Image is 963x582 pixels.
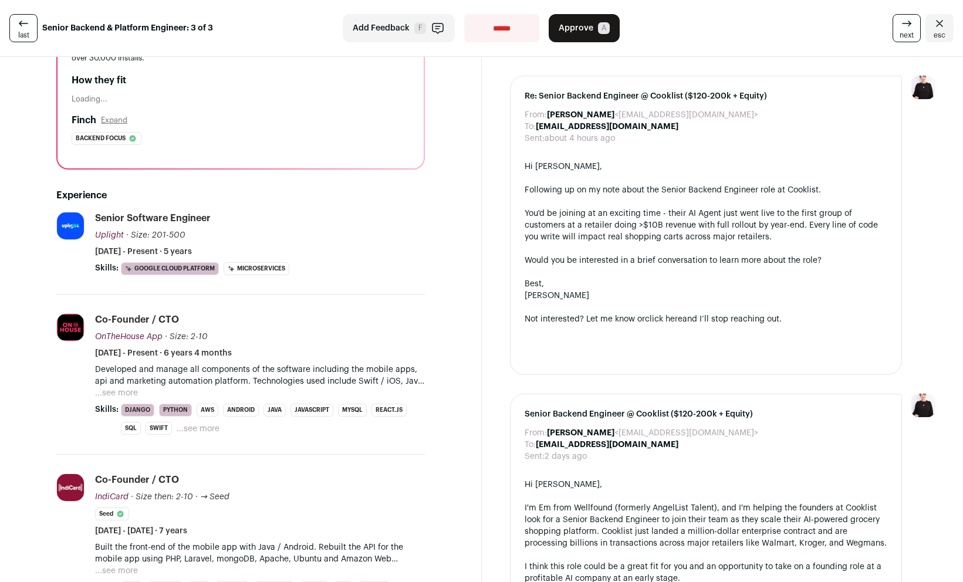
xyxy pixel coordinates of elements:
span: Uplight [95,231,124,239]
li: React.js [371,404,407,417]
a: next [893,14,921,42]
dt: To: [525,439,536,451]
span: [DATE] - Present · 5 years [95,246,192,258]
div: Would you be interested in a brief conversation to learn more about the role? [525,255,888,266]
img: 9240684-medium_jpg [911,394,935,417]
div: Not interested? Let me know or and I’ll stop reaching out. [525,313,888,325]
span: · Size then: 2-10 [131,493,193,501]
a: Close [925,14,954,42]
li: Swift [146,422,172,435]
a: last [9,14,38,42]
dt: Sent: [525,451,545,462]
img: 08946a65138b8e335a301ffec276131017418606a9010f17c71139d6f335554c.jpg [57,474,84,501]
span: Backend focus [76,133,126,144]
span: esc [934,31,945,40]
span: · Size: 201-500 [126,231,185,239]
div: Loading... [72,94,410,104]
div: [PERSON_NAME] [525,290,888,302]
h2: Experience [56,188,425,202]
div: Best, [525,278,888,290]
span: Skills: [95,262,119,274]
dt: From: [525,427,547,439]
li: Django [121,404,154,417]
li: Microservices [224,262,289,275]
b: [PERSON_NAME] [547,429,614,437]
h2: How they fit [72,73,410,87]
li: SQL [121,422,141,435]
div: Senior Software Engineer [95,212,211,225]
span: [DATE] - [DATE] · 7 years [95,525,187,537]
span: F [414,22,426,34]
span: Re: Senior Backend Engineer @ Cooklist ($120-200k + Equity) [525,90,888,102]
span: OnTheHouse App [95,333,163,341]
dt: To: [525,121,536,133]
li: Python [159,404,192,417]
dt: Sent: [525,133,545,144]
p: Developed and manage all components of the software including the mobile apps, api and marketing ... [95,364,425,387]
span: Skills: [95,404,119,415]
li: Android [223,404,259,417]
span: Approve [559,22,593,34]
span: Add Feedback [353,22,410,34]
button: ...see more [95,565,138,577]
img: 80f78a158c94690b52b168f79d39266d82d24b8e0619cdac0861a18ec9d59e03.jpg [57,314,84,341]
button: Approve A [549,14,620,42]
li: AWS [197,404,218,417]
span: next [900,31,914,40]
span: A [598,22,610,34]
li: MySQL [338,404,367,417]
dd: <[EMAIL_ADDRESS][DOMAIN_NAME]> [547,427,758,439]
li: Google Cloud Platform [121,262,219,275]
div: I'm Em from Wellfound (formerly AngelList Talent), and I'm helping the founders at Cooklist look ... [525,502,888,549]
li: Java [263,404,286,417]
strong: Senior Backend & Platform Engineer: 3 of 3 [42,22,213,34]
span: → Seed [200,493,229,501]
b: [PERSON_NAME] [547,111,614,119]
button: ...see more [95,387,138,399]
dd: about 4 hours ago [545,133,615,144]
dd: 2 days ago [545,451,587,462]
h2: Finch [72,113,96,127]
li: JavaScript [290,404,333,417]
button: Expand [101,116,127,125]
button: ...see more [177,423,219,435]
div: Co-Founder / CTO [95,473,179,486]
div: Hi [PERSON_NAME], [525,479,888,490]
img: 1a2c217baf352a981f74e54530bf8e4c76ce6074ebeb6bca7206242112b50538.png [57,212,84,239]
span: [DATE] - Present · 6 years 4 months [95,347,232,359]
a: click here [645,315,682,323]
li: Seed [95,507,129,520]
span: Senior Backend Engineer @ Cooklist ($120-200k + Equity) [525,408,888,420]
b: [EMAIL_ADDRESS][DOMAIN_NAME] [536,441,678,449]
span: · Size: 2-10 [165,333,208,341]
dt: From: [525,109,547,121]
div: You'd be joining at an exciting time - their AI Agent just went live to the first group of custom... [525,208,888,243]
div: Co-Founder / CTO [95,313,179,326]
span: · [195,491,198,503]
div: Hi [PERSON_NAME], [525,161,888,172]
div: Following up on my note about the Senior Backend Engineer role at Cooklist. [525,184,888,196]
span: IndiCard [95,493,129,501]
span: last [18,31,29,40]
img: 9240684-medium_jpg [911,76,935,99]
b: [EMAIL_ADDRESS][DOMAIN_NAME] [536,123,678,131]
p: Built the front-end of the mobile app with Java / Android. Rebuilt the API for the mobile app usi... [95,542,425,565]
dd: <[EMAIL_ADDRESS][DOMAIN_NAME]> [547,109,758,121]
button: Add Feedback F [343,14,455,42]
